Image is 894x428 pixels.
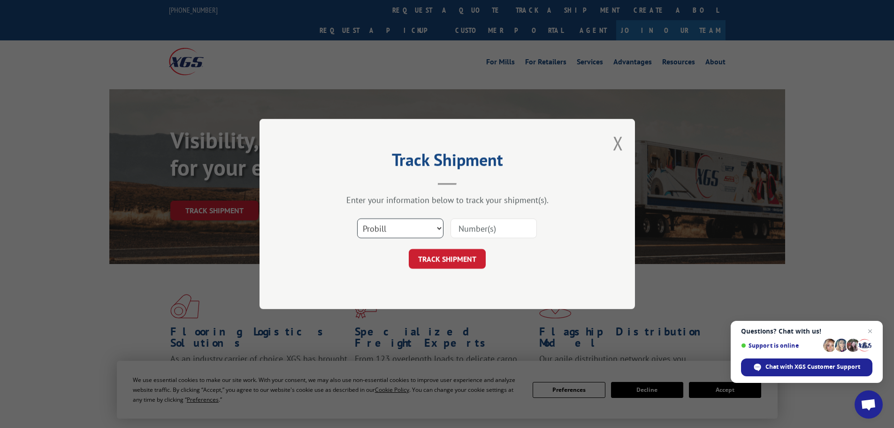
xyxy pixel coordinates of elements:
[765,363,860,371] span: Chat with XGS Customer Support
[306,153,588,171] h2: Track Shipment
[864,326,876,337] span: Close chat
[855,390,883,419] div: Open chat
[306,195,588,205] div: Enter your information below to track your shipment(s).
[613,131,623,156] button: Close modal
[741,358,872,376] div: Chat with XGS Customer Support
[741,327,872,335] span: Questions? Chat with us!
[741,342,820,349] span: Support is online
[451,218,537,238] input: Number(s)
[409,249,486,269] button: TRACK SHIPMENT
